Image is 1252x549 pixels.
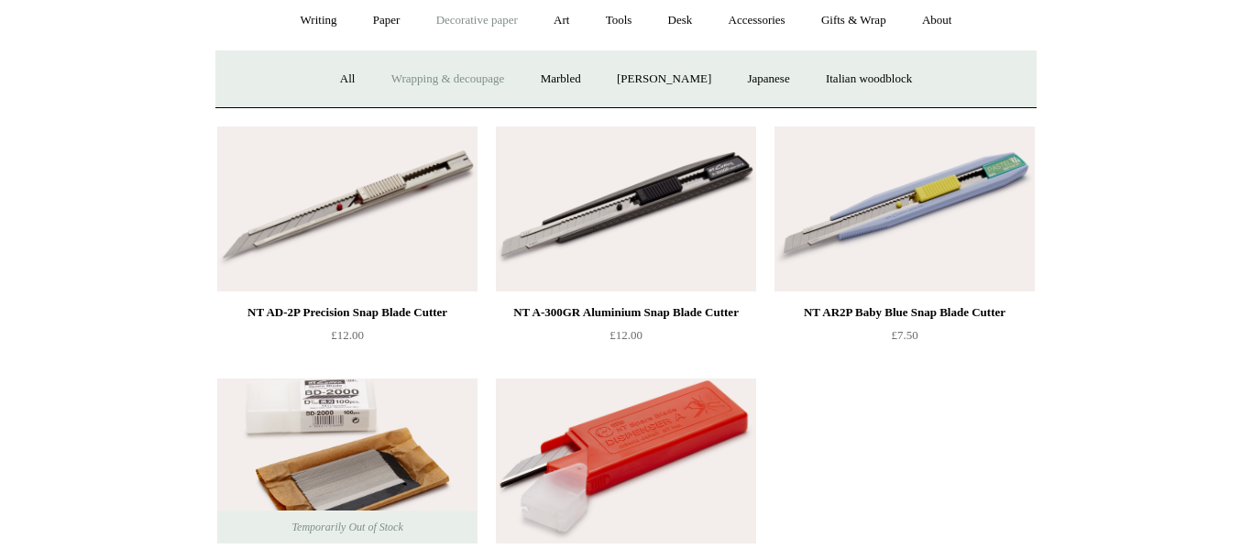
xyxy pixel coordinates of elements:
img: NT AR2P Baby Blue Snap Blade Cutter [774,126,1035,291]
a: Marbled [524,55,598,104]
img: NT A-300GR Aluminium Snap Blade Cutter [496,126,756,291]
div: NT AD-2P Precision Snap Blade Cutter [222,302,473,324]
span: Temporarily Out of Stock [273,511,421,544]
a: Black Stainless Steel NT BD-2000 30 Degree Blades Black Stainless Steel NT BD-2000 30 Degree Blad... [217,379,478,544]
a: NT A-300GR Aluminium Snap Blade Cutter NT A-300GR Aluminium Snap Blade Cutter [496,126,756,291]
img: NT 30 Degree Precision Blades with Dispenser [496,379,756,544]
span: £12.00 [610,328,642,342]
a: NT AR2P Baby Blue Snap Blade Cutter £7.50 [774,302,1035,377]
a: NT AD-2P Precision Snap Blade Cutter NT AD-2P Precision Snap Blade Cutter [217,126,478,291]
a: NT AR2P Baby Blue Snap Blade Cutter NT AR2P Baby Blue Snap Blade Cutter [774,126,1035,291]
span: £12.00 [331,328,364,342]
a: All [324,55,372,104]
a: Italian woodblock [809,55,928,104]
a: Wrapping & decoupage [375,55,522,104]
img: Black Stainless Steel NT BD-2000 30 Degree Blades [217,379,478,544]
a: NT A-300GR Aluminium Snap Blade Cutter £12.00 [496,302,756,377]
a: NT 30 Degree Precision Blades with Dispenser NT 30 Degree Precision Blades with Dispenser [496,379,756,544]
div: NT A-300GR Aluminium Snap Blade Cutter [500,302,752,324]
a: Japanese [730,55,806,104]
div: NT AR2P Baby Blue Snap Blade Cutter [779,302,1030,324]
a: [PERSON_NAME] [600,55,728,104]
img: NT AD-2P Precision Snap Blade Cutter [217,126,478,291]
a: NT AD-2P Precision Snap Blade Cutter £12.00 [217,302,478,377]
span: £7.50 [891,328,917,342]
